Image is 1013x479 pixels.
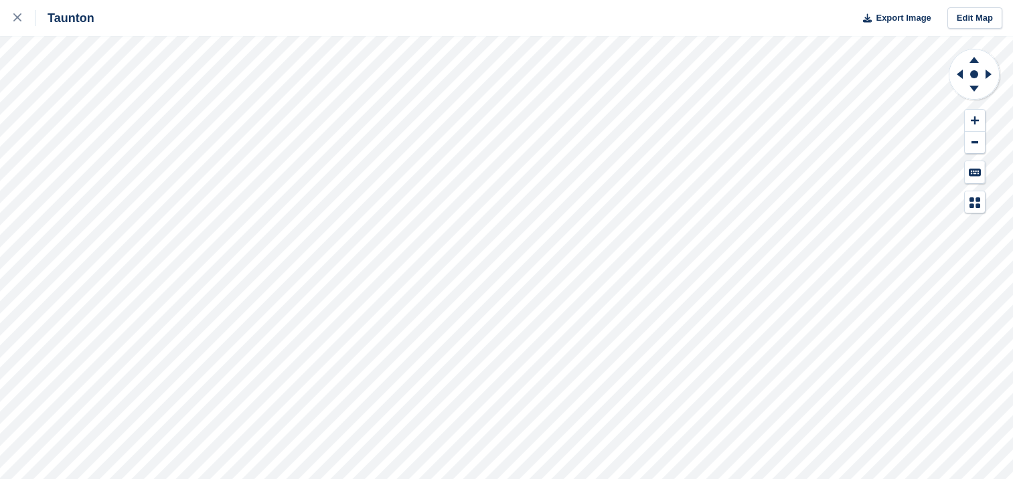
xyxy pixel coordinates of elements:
button: Map Legend [965,191,985,213]
a: Edit Map [947,7,1002,29]
div: Taunton [35,10,94,26]
button: Zoom In [965,110,985,132]
button: Zoom Out [965,132,985,154]
button: Export Image [855,7,931,29]
span: Export Image [876,11,931,25]
button: Keyboard Shortcuts [965,161,985,183]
